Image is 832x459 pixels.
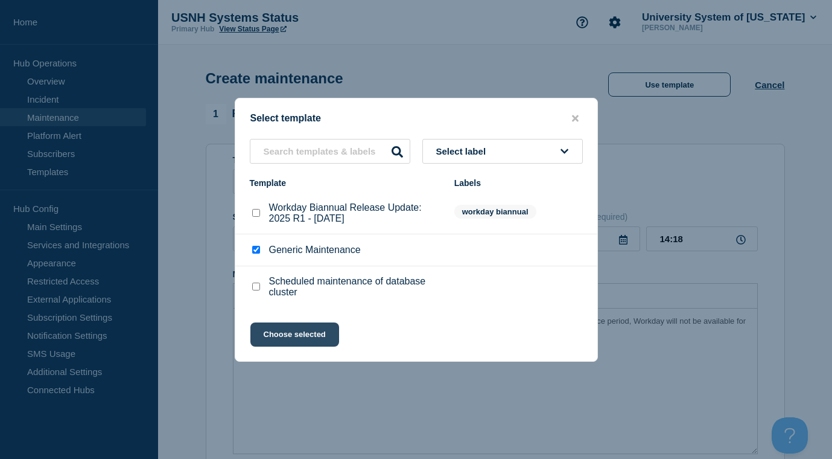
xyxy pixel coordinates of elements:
[252,209,260,217] input: Workday Biannual Release Update: 2025 R1 - March 15, 2025 checkbox
[252,246,260,254] input: Generic Maintenance checkbox
[252,283,260,290] input: Scheduled maintenance of database cluster checkbox
[454,205,536,219] span: workday biannual
[235,113,597,124] div: Select template
[250,323,339,347] button: Choose selected
[454,178,583,188] div: Labels
[269,245,361,255] p: Generic Maintenance
[250,178,442,188] div: Template
[269,202,442,224] p: Workday Biannual Release Update: 2025 R1 - [DATE]
[269,276,442,298] p: Scheduled maintenance of database cluster
[568,113,582,124] button: close button
[422,139,583,164] button: Select label
[250,139,410,164] input: Search templates & labels
[436,146,491,156] span: Select label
